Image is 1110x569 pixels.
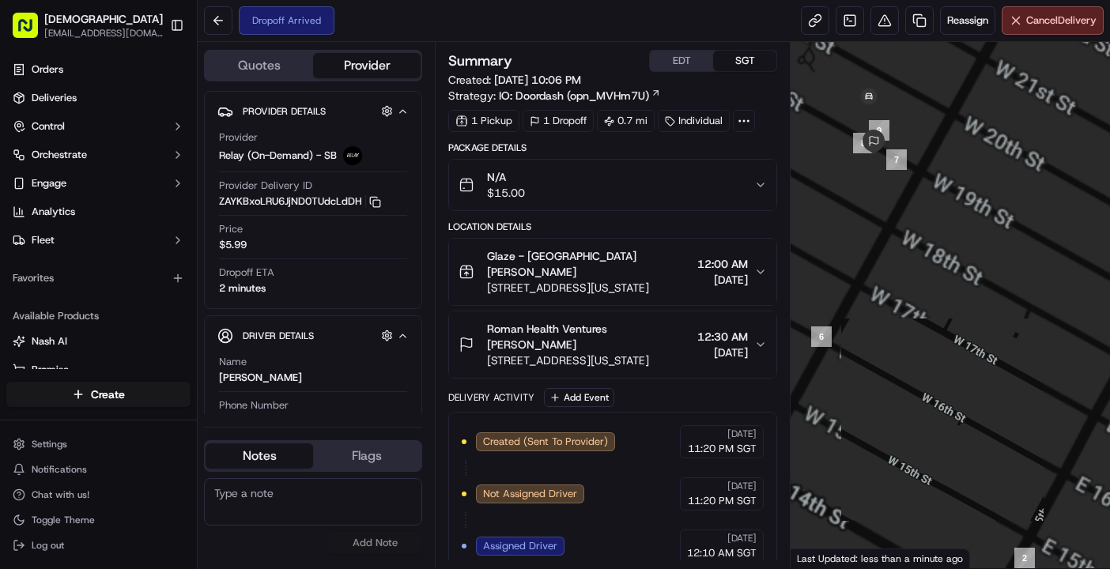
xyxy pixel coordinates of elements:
button: Reassign [940,6,995,35]
button: Fleet [6,228,191,253]
img: relay_logo_black.png [343,146,362,165]
div: 1 Dropoff [523,110,594,132]
button: Roman Health Ventures [PERSON_NAME][STREET_ADDRESS][US_STATE]12:30 AM[DATE] [449,311,776,378]
div: Available Products [6,303,191,329]
a: Orders [6,57,191,82]
button: Add Event [544,388,614,407]
span: Dropoff ETA [219,266,274,280]
span: Toggle Theme [32,514,95,526]
span: Settings [32,438,67,450]
button: N/A$15.00 [449,160,776,210]
div: Location Details [448,220,777,233]
span: Log out [32,539,64,552]
button: EDT [650,51,713,71]
button: Log out [6,534,191,556]
h3: Summary [448,54,512,68]
span: 11:20 PM SGT [688,442,757,456]
div: Favorites [6,266,191,291]
span: Assigned Driver [483,539,557,553]
span: [STREET_ADDRESS][US_STATE] [487,352,691,368]
button: Flags [313,443,421,469]
span: Provider Details [243,105,326,118]
span: Orders [32,62,63,77]
div: 8 [853,133,874,153]
span: Roman Health Ventures [PERSON_NAME] [487,321,691,352]
span: Deliveries [32,91,77,105]
a: 💻API Documentation [127,224,260,252]
span: Create [91,386,125,402]
span: [DATE] [697,272,748,288]
span: Pylon [157,269,191,281]
div: Package Details [448,141,777,154]
button: Start new chat [269,156,288,175]
div: Last Updated: less than a minute ago [791,548,970,568]
span: Cancel Delivery [1026,13,1097,28]
a: Nash AI [13,334,184,349]
span: 11:20 PM SGT [688,494,757,508]
span: Reassign [947,13,988,28]
div: We're available if you need us! [54,168,200,180]
button: Provider [313,53,421,78]
div: Delivery Activity [448,391,534,404]
span: Driver Details [243,330,314,342]
button: [DEMOGRAPHIC_DATA][EMAIL_ADDRESS][DOMAIN_NAME] [6,6,164,44]
div: 1 Pickup [448,110,519,132]
span: Provider [219,130,258,145]
span: [DATE] [727,532,757,545]
span: Analytics [32,205,75,219]
button: Control [6,114,191,139]
span: Glaze - [GEOGRAPHIC_DATA] [PERSON_NAME] [487,248,691,280]
button: Quotes [206,53,313,78]
span: Orchestrate [32,148,87,162]
span: Created: [448,72,581,88]
a: Analytics [6,199,191,224]
button: Orchestrate [6,142,191,168]
button: [EMAIL_ADDRESS][DOMAIN_NAME] [44,27,163,40]
div: 9 [869,120,889,141]
span: Fleet [32,233,55,247]
a: Deliveries [6,85,191,111]
button: Notifications [6,458,191,480]
button: Driver Details [217,322,409,349]
div: Start new chat [54,152,259,168]
span: 12:00 AM [697,256,748,272]
span: Phone Number [219,398,289,413]
button: Toggle Theme [6,509,191,531]
button: Settings [6,433,191,455]
span: Promise [32,363,69,377]
span: [DATE] [727,480,757,492]
button: Chat with us! [6,484,191,506]
span: Control [32,119,65,134]
img: 1736555255976-a54dd68f-1ca7-489b-9aae-adbdc363a1c4 [16,152,44,180]
span: [DATE] 10:06 PM [494,73,581,87]
span: Knowledge Base [32,230,121,246]
button: Provider Details [217,98,409,124]
span: [DATE] [697,345,748,360]
button: Nash AI [6,329,191,354]
div: 2 minutes [219,281,266,296]
span: [STREET_ADDRESS][US_STATE] [487,280,691,296]
img: Nash [16,17,47,48]
button: ZAYKBxoLRU6JjND0TUdcLdDH [219,194,381,209]
span: API Documentation [149,230,254,246]
button: SGT [713,51,776,71]
span: Chat with us! [32,488,89,501]
span: Price [219,222,243,236]
span: Engage [32,176,66,190]
a: Promise [13,363,184,377]
span: 12:30 AM [697,329,748,345]
a: 📗Knowledge Base [9,224,127,252]
span: $15.00 [487,185,525,201]
p: Welcome 👋 [16,64,288,89]
div: [PERSON_NAME] [219,371,302,385]
span: Relay (On-Demand) - SB [219,149,337,163]
span: Not Assigned Driver [483,487,577,501]
span: [DATE] [727,428,757,440]
span: 12:10 AM SGT [687,546,757,560]
button: Create [6,382,191,407]
button: Glaze - [GEOGRAPHIC_DATA] [PERSON_NAME][STREET_ADDRESS][US_STATE]12:00 AM[DATE] [449,239,776,305]
input: Got a question? Start typing here... [41,103,285,119]
span: [DEMOGRAPHIC_DATA] [44,11,163,27]
div: 6 [811,326,832,347]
